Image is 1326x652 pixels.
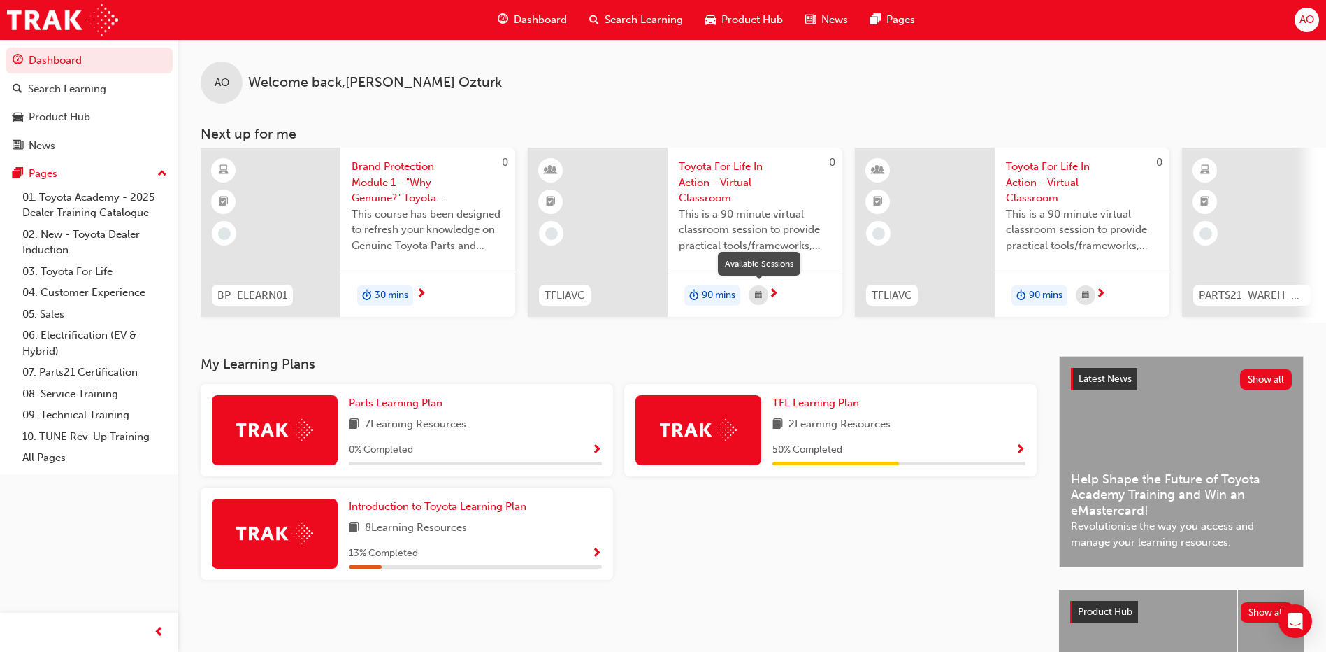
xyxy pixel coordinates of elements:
a: Product HubShow all [1070,601,1292,623]
span: 0 [502,156,508,169]
span: guage-icon [13,55,23,67]
span: News [821,12,848,28]
a: 10. TUNE Rev-Up Training [17,426,173,448]
a: car-iconProduct Hub [694,6,794,34]
div: Product Hub [29,109,90,125]
span: learningResourceType_ELEARNING-icon [1200,162,1210,180]
a: 03. Toyota For Life [17,261,173,283]
a: 02. New - Toyota Dealer Induction [17,224,173,261]
span: Product Hub [1078,606,1132,618]
h3: Next up for me [178,126,1326,142]
span: AO [1299,12,1314,28]
span: This is a 90 minute virtual classroom session to provide practical tools/frameworks, behaviours a... [679,206,831,254]
span: Latest News [1079,373,1132,385]
div: Pages [29,166,57,182]
a: 08. Service Training [17,383,173,405]
span: pages-icon [870,11,881,29]
a: TFL Learning Plan [772,395,865,411]
button: Pages [6,161,173,187]
span: news-icon [13,140,23,153]
a: All Pages [17,447,173,469]
span: book-icon [772,416,783,434]
div: Available Sessions [725,257,793,270]
span: 0 % Completed [349,442,413,458]
span: TFLIAVC [545,288,585,304]
img: Trak [236,419,313,441]
div: Search Learning [28,81,106,97]
button: AO [1295,8,1319,32]
div: News [29,138,55,154]
span: 7 Learning Resources [365,416,466,434]
span: booktick-icon [219,193,229,211]
span: up-icon [157,165,167,183]
span: This is a 90 minute virtual classroom session to provide practical tools/frameworks, behaviours a... [1006,206,1158,254]
span: TFLIAVC [872,288,912,304]
span: search-icon [589,11,599,29]
span: Search Learning [605,12,683,28]
span: learningResourceType_INSTRUCTOR_LED-icon [546,162,556,180]
span: 13 % Completed [349,546,418,562]
span: 2 Learning Resources [788,416,891,434]
span: Welcome back , [PERSON_NAME] Ozturk [248,75,502,91]
a: Product Hub [6,104,173,130]
span: Show Progress [1015,444,1025,457]
span: book-icon [349,520,359,537]
span: next-icon [1095,288,1106,301]
a: Latest NewsShow allHelp Shape the Future of Toyota Academy Training and Win an eMastercard!Revolu... [1059,356,1304,567]
span: learningRecordVerb_NONE-icon [872,227,885,240]
span: Introduction to Toyota Learning Plan [349,500,526,513]
a: search-iconSearch Learning [578,6,694,34]
span: duration-icon [362,287,372,305]
a: Search Learning [6,76,173,102]
span: Dashboard [514,12,567,28]
img: Trak [7,4,118,36]
a: Latest NewsShow all [1071,368,1292,390]
div: Open Intercom Messenger [1278,604,1312,638]
span: learningResourceType_ELEARNING-icon [219,162,229,180]
span: Pages [886,12,915,28]
span: news-icon [805,11,816,29]
span: car-icon [13,111,23,124]
span: next-icon [768,288,779,301]
span: PARTS21_WAREH_N1021_EL [1199,288,1305,304]
span: 0 [829,156,835,169]
a: Introduction to Toyota Learning Plan [349,499,532,515]
span: This course has been designed to refresh your knowledge on Genuine Toyota Parts and Accessories s... [352,206,504,254]
span: 8 Learning Resources [365,520,467,537]
span: Help Shape the Future of Toyota Academy Training and Win an eMastercard! [1071,472,1292,519]
span: duration-icon [1016,287,1026,305]
a: 04. Customer Experience [17,282,173,304]
span: pages-icon [13,168,23,180]
a: 07. Parts21 Certification [17,362,173,383]
span: Toyota For Life In Action - Virtual Classroom [1006,159,1158,206]
a: 06. Electrification (EV & Hybrid) [17,325,173,362]
span: learningResourceType_INSTRUCTOR_LED-icon [873,162,883,180]
span: booktick-icon [546,193,556,211]
span: learningRecordVerb_NONE-icon [1199,227,1212,240]
span: Toyota For Life In Action - Virtual Classroom [679,159,831,206]
a: pages-iconPages [859,6,926,34]
button: Show all [1241,602,1293,623]
h3: My Learning Plans [201,356,1037,372]
a: Dashboard [6,48,173,73]
button: Show Progress [591,441,602,459]
span: guage-icon [498,11,508,29]
img: Trak [660,419,737,441]
span: Parts Learning Plan [349,397,442,409]
span: BP_ELEARN01 [217,288,287,304]
a: News [6,133,173,159]
span: calendar-icon [1082,287,1089,304]
span: 90 mins [702,288,735,304]
span: duration-icon [689,287,699,305]
span: learningRecordVerb_NONE-icon [545,227,558,240]
span: learningRecordVerb_NONE-icon [218,227,231,240]
span: Show Progress [591,444,602,457]
span: next-icon [416,288,426,301]
span: Show Progress [591,548,602,560]
a: 09. Technical Training [17,404,173,426]
span: prev-icon [154,624,164,642]
button: Show all [1240,369,1292,390]
a: 05. Sales [17,304,173,325]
